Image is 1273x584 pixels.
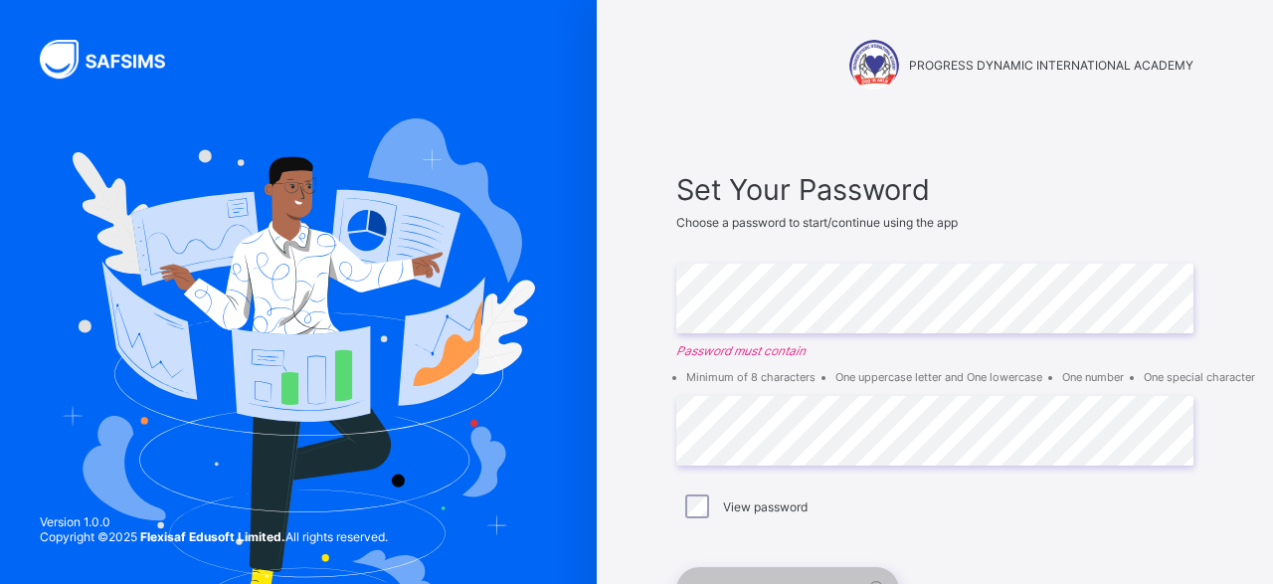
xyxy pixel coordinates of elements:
span: Version 1.0.0 [40,514,388,529]
img: SAFSIMS Logo [40,40,189,79]
label: View password [723,499,808,514]
span: Choose a password to start/continue using the app [676,215,958,230]
strong: Flexisaf Edusoft Limited. [140,529,285,544]
li: One uppercase letter and One lowercase [835,370,1042,384]
li: Minimum of 8 characters [686,370,816,384]
li: One special character [1144,370,1255,384]
li: One number [1062,370,1124,384]
span: Copyright © 2025 All rights reserved. [40,529,388,544]
img: PROGRESS DYNAMIC INTERNATIONAL ACADEMY [849,40,899,90]
span: Set Your Password [676,172,1193,207]
span: PROGRESS DYNAMIC INTERNATIONAL ACADEMY [909,58,1193,73]
em: Password must contain [676,343,1193,358]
